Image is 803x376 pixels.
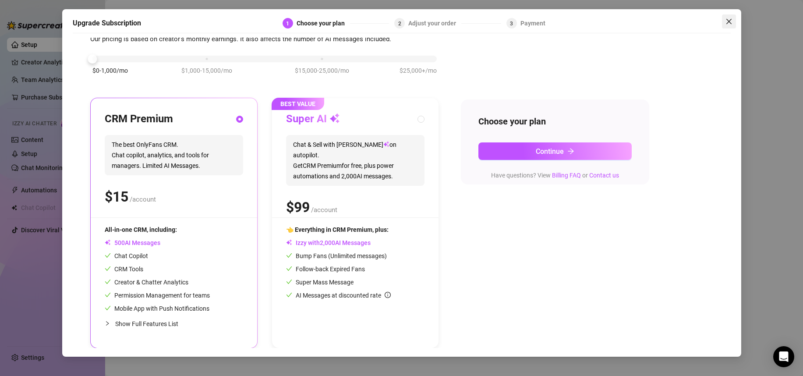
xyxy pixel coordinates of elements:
span: Permission Management for teams [105,292,210,299]
div: Open Intercom Messenger [773,346,794,367]
span: BEST VALUE [272,98,324,110]
span: check [105,252,111,259]
h3: Super AI [286,112,340,126]
a: Billing FAQ [552,172,581,179]
span: check [105,266,111,272]
span: Super Mass Message [286,279,354,286]
div: Choose your plan [297,18,350,28]
span: check [105,279,111,285]
span: collapsed [105,321,110,326]
span: Have questions? View or [491,172,619,179]
button: Continuearrow-right [478,142,632,160]
span: Show Full Features List [115,320,178,327]
span: check [105,305,111,311]
span: $ [105,188,128,205]
a: Contact us [589,172,619,179]
span: /account [311,206,337,214]
span: Mobile App with Push Notifications [105,305,209,312]
h5: Upgrade Subscription [73,18,141,28]
span: check [286,252,292,259]
span: 👈 Everything in CRM Premium, plus: [286,226,389,233]
button: Close [722,14,736,28]
span: All-in-one CRM, including: [105,226,177,233]
span: AI Messages at discounted rate [296,292,391,299]
span: Our pricing is based on creator's monthly earnings. It also affects the number of AI messages inc... [90,35,391,43]
span: 3 [510,21,513,27]
h4: Choose your plan [478,115,632,128]
span: check [105,292,111,298]
span: Chat Copilot [105,252,148,259]
span: Creator & Chatter Analytics [105,279,188,286]
div: Payment [520,18,545,28]
span: $ [286,199,310,216]
span: AI Messages [105,239,160,246]
span: check [286,292,292,298]
span: $1,000-15,000/mo [181,66,232,75]
h3: CRM Premium [105,112,173,126]
span: check [286,279,292,285]
span: 1 [286,21,289,27]
span: The best OnlyFans CRM. Chat copilot, analytics, and tools for managers. Limited AI Messages. [105,135,243,175]
span: Bump Fans (Unlimited messages) [286,252,387,259]
span: $25,000+/mo [400,66,437,75]
span: CRM Tools [105,266,143,273]
div: Show Full Features List [105,313,243,334]
span: /account [130,195,156,203]
span: Chat & Sell with [PERSON_NAME] on autopilot. Get CRM Premium for free, plus power automations and... [286,135,424,186]
span: 2 [398,21,401,27]
span: Follow-back Expired Fans [286,266,365,273]
span: $0-1,000/mo [92,66,128,75]
span: Continue [536,147,564,156]
span: info-circle [385,292,391,298]
span: arrow-right [567,148,574,155]
span: Izzy with AI Messages [286,239,371,246]
span: close [725,18,732,25]
span: check [286,266,292,272]
div: Adjust your order [408,18,461,28]
span: $15,000-25,000/mo [295,66,349,75]
span: Close [722,18,736,25]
